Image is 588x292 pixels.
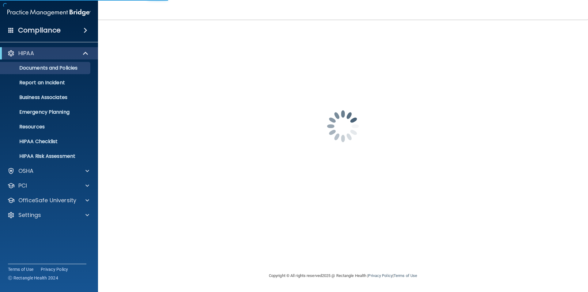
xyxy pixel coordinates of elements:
p: HIPAA [18,50,34,57]
p: OSHA [18,167,34,175]
img: spinner.e123f6fc.gif [312,96,374,157]
a: PCI [7,182,89,189]
p: Emergency Planning [4,109,88,115]
div: Copyright © All rights reserved 2025 @ Rectangle Health | | [231,266,455,286]
a: Terms of Use [8,266,33,272]
a: Privacy Policy [368,273,392,278]
a: OfficeSafe University [7,197,89,204]
p: Resources [4,124,88,130]
p: HIPAA Risk Assessment [4,153,88,159]
a: Privacy Policy [41,266,68,272]
p: PCI [18,182,27,189]
a: OSHA [7,167,89,175]
iframe: Drift Widget Chat Controller [482,248,581,273]
p: Documents and Policies [4,65,88,71]
h4: Compliance [18,26,61,35]
a: Settings [7,211,89,219]
p: Business Associates [4,94,88,100]
p: OfficeSafe University [18,197,76,204]
p: Settings [18,211,41,219]
img: PMB logo [7,6,91,19]
a: HIPAA [7,50,89,57]
a: Terms of Use [394,273,417,278]
span: Ⓒ Rectangle Health 2024 [8,275,58,281]
p: HIPAA Checklist [4,138,88,145]
p: Report an Incident [4,80,88,86]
